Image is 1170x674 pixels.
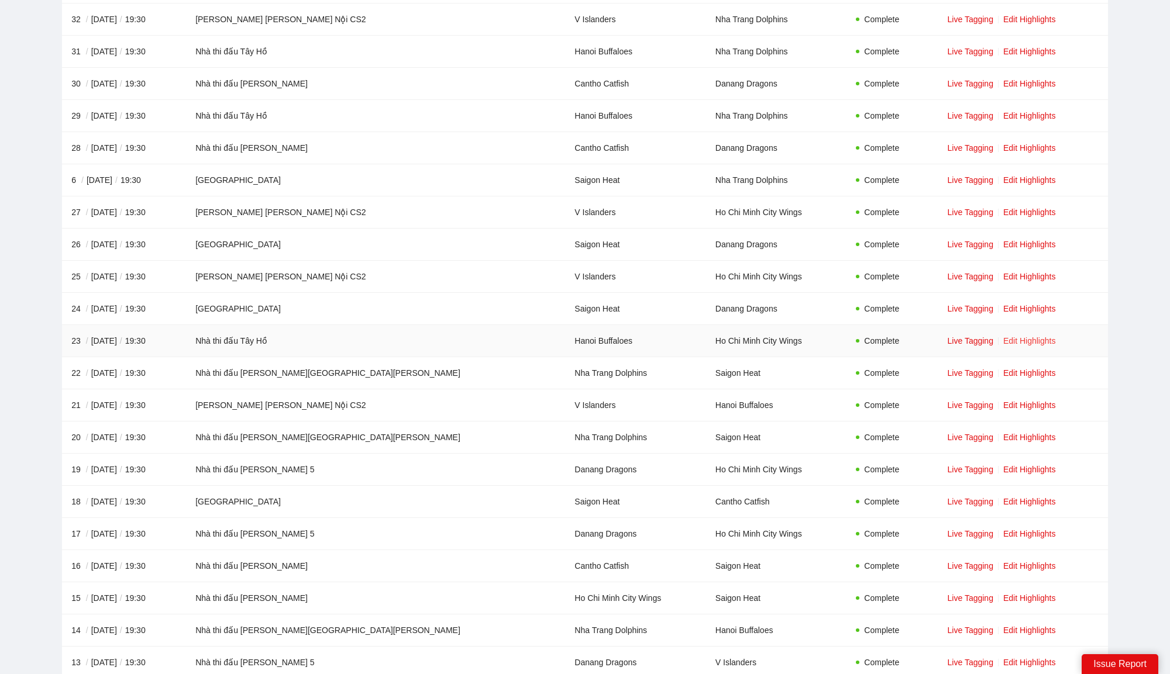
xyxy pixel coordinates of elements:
[62,132,186,164] td: 28 [DATE] 19:30
[83,240,91,249] span: /
[117,658,125,667] span: /
[864,304,899,313] span: Complete
[948,304,993,313] a: Live Tagging
[186,68,565,100] td: Nhà thi đấu [PERSON_NAME]
[948,625,993,635] a: Live Tagging
[864,400,899,410] span: Complete
[83,593,91,603] span: /
[1003,625,1056,635] a: Edit Highlights
[565,4,706,36] td: V Islanders
[83,433,91,442] span: /
[83,111,91,120] span: /
[864,208,899,217] span: Complete
[117,400,125,410] span: /
[186,582,565,614] td: Nhà thi đấu [PERSON_NAME]
[83,658,91,667] span: /
[62,293,186,325] td: 24 [DATE] 19:30
[565,325,706,357] td: Hanoi Buffaloes
[62,164,186,196] td: 6 [DATE] 19:30
[1003,47,1056,56] a: Edit Highlights
[83,304,91,313] span: /
[117,240,125,249] span: /
[565,486,706,518] td: Saigon Heat
[706,614,846,647] td: Hanoi Buffaloes
[117,336,125,345] span: /
[706,100,846,132] td: Nha Trang Dolphins
[706,36,846,68] td: Nha Trang Dolphins
[186,4,565,36] td: [PERSON_NAME] [PERSON_NAME] Nội CS2
[62,518,186,550] td: 17 [DATE] 19:30
[864,625,899,635] span: Complete
[186,614,565,647] td: Nhà thi đấu [PERSON_NAME][GEOGRAPHIC_DATA][PERSON_NAME]
[62,389,186,421] td: 21 [DATE] 19:30
[1003,658,1056,667] a: Edit Highlights
[186,486,565,518] td: [GEOGRAPHIC_DATA]
[186,229,565,261] td: [GEOGRAPHIC_DATA]
[948,208,993,217] a: Live Tagging
[948,658,993,667] a: Live Tagging
[565,614,706,647] td: Nha Trang Dolphins
[706,229,846,261] td: Danang Dragons
[186,550,565,582] td: Nhà thi đấu [PERSON_NAME]
[706,4,846,36] td: Nha Trang Dolphins
[864,529,899,538] span: Complete
[1003,240,1056,249] a: Edit Highlights
[706,486,846,518] td: Cantho Catfish
[948,272,993,281] a: Live Tagging
[948,336,993,345] a: Live Tagging
[186,261,565,293] td: [PERSON_NAME] [PERSON_NAME] Nội CS2
[62,421,186,454] td: 20 [DATE] 19:30
[948,175,993,185] a: Live Tagging
[83,47,91,56] span: /
[706,196,846,229] td: Ho Chi Minh City Wings
[112,175,121,185] span: /
[83,208,91,217] span: /
[706,293,846,325] td: Danang Dragons
[706,454,846,486] td: Ho Chi Minh City Wings
[117,79,125,88] span: /
[117,304,125,313] span: /
[948,593,993,603] a: Live Tagging
[186,196,565,229] td: [PERSON_NAME] [PERSON_NAME] Nội CS2
[706,518,846,550] td: Ho Chi Minh City Wings
[706,357,846,389] td: Saigon Heat
[565,164,706,196] td: Saigon Heat
[1003,336,1056,345] a: Edit Highlights
[83,368,91,378] span: /
[948,47,993,56] a: Live Tagging
[565,454,706,486] td: Danang Dragons
[62,36,186,68] td: 31 [DATE] 19:30
[1003,79,1056,88] a: Edit Highlights
[186,100,565,132] td: Nhà thi đấu Tây Hồ
[706,261,846,293] td: Ho Chi Minh City Wings
[1003,143,1056,153] a: Edit Highlights
[186,293,565,325] td: [GEOGRAPHIC_DATA]
[62,325,186,357] td: 23 [DATE] 19:30
[864,175,899,185] span: Complete
[565,68,706,100] td: Cantho Catfish
[864,240,899,249] span: Complete
[565,36,706,68] td: Hanoi Buffaloes
[864,111,899,120] span: Complete
[83,143,91,153] span: /
[62,614,186,647] td: 14 [DATE] 19:30
[1003,304,1056,313] a: Edit Highlights
[706,550,846,582] td: Saigon Heat
[62,4,186,36] td: 32 [DATE] 19:30
[62,100,186,132] td: 29 [DATE] 19:30
[565,132,706,164] td: Cantho Catfish
[83,529,91,538] span: /
[706,132,846,164] td: Danang Dragons
[117,593,125,603] span: /
[117,47,125,56] span: /
[706,325,846,357] td: Ho Chi Minh City Wings
[948,465,993,474] a: Live Tagging
[948,529,993,538] a: Live Tagging
[948,561,993,571] a: Live Tagging
[83,497,91,506] span: /
[565,582,706,614] td: Ho Chi Minh City Wings
[1003,368,1056,378] a: Edit Highlights
[1003,561,1056,571] a: Edit Highlights
[948,15,993,24] a: Live Tagging
[948,143,993,153] a: Live Tagging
